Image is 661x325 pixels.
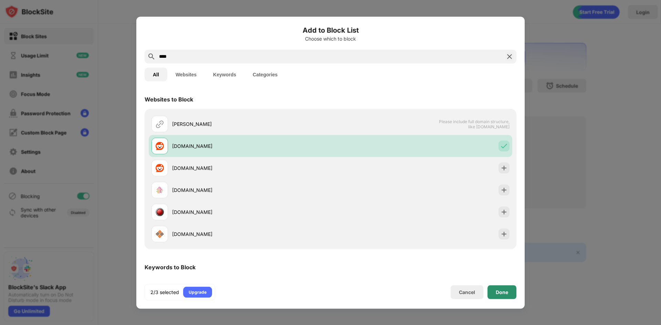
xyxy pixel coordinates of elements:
button: All [145,67,167,81]
div: Upgrade [189,289,207,295]
img: search-close [505,52,514,61]
div: [DOMAIN_NAME] [172,164,330,172]
div: Done [496,289,508,295]
div: [DOMAIN_NAME] [172,142,330,150]
img: favicons [156,230,164,238]
div: Keywords to Block [145,263,196,270]
button: Categories [244,67,286,81]
img: favicons [156,142,164,150]
img: search.svg [147,52,156,61]
img: favicons [156,186,164,194]
span: Please include full domain structure, like [DOMAIN_NAME] [439,119,510,129]
h6: Add to Block List [145,25,516,35]
button: Keywords [205,67,244,81]
img: favicons [156,164,164,172]
div: [DOMAIN_NAME] [172,186,330,194]
img: url.svg [156,120,164,128]
div: 2/3 selected [150,289,179,295]
div: [PERSON_NAME] [172,120,330,128]
div: [DOMAIN_NAME] [172,230,330,238]
button: Websites [167,67,205,81]
div: Choose which to block [145,36,516,41]
div: [DOMAIN_NAME] [172,208,330,216]
img: favicons [156,208,164,216]
div: Cancel [459,289,475,295]
div: Websites to Block [145,96,193,102]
